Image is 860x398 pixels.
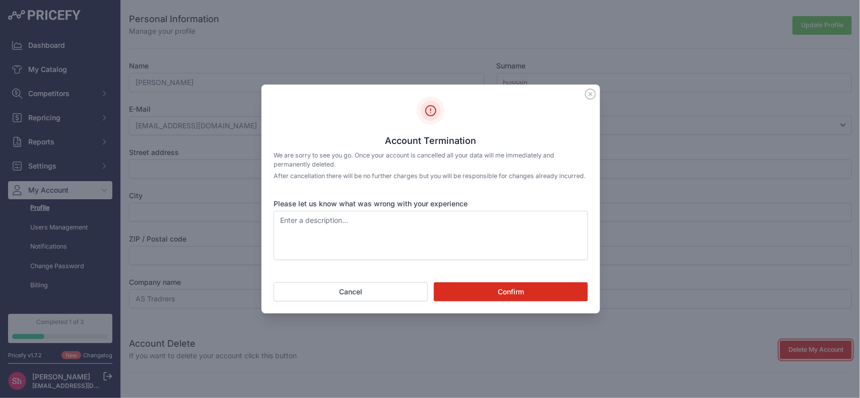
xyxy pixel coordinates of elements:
button: Confirm [434,282,588,301]
label: Please let us know what was wrong with your experience [274,199,588,209]
p: We are sorry to see you go. Once your account is cancelled all your data will me immediately and ... [274,151,588,170]
h3: Account Termination [274,135,588,147]
p: After cancellation there will be no further charges but you will be responsible for changes alrea... [274,172,588,181]
button: Cancel [274,282,428,301]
